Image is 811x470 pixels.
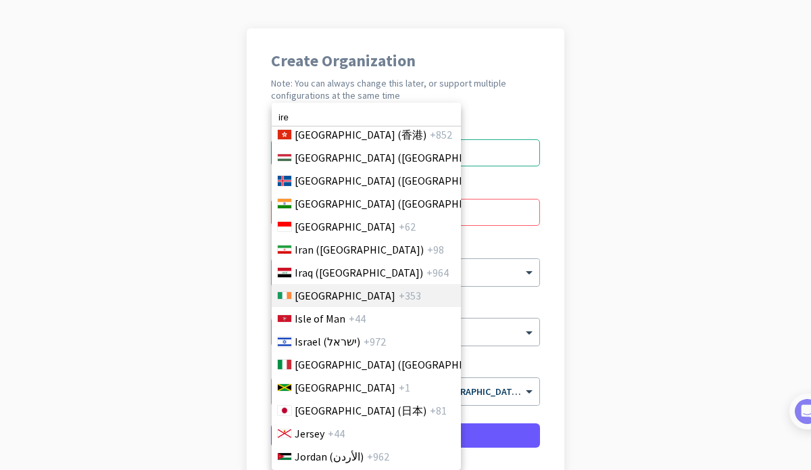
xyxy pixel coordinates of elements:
[295,264,423,281] span: Iraq (‫[GEOGRAPHIC_DATA]‬‎)
[295,126,426,143] span: [GEOGRAPHIC_DATA] (香港)
[367,448,389,465] span: +962
[295,425,324,442] span: Jersey
[295,149,506,166] span: [GEOGRAPHIC_DATA] ([GEOGRAPHIC_DATA])
[272,109,461,126] input: Search Country
[427,241,444,258] span: +98
[295,287,395,304] span: [GEOGRAPHIC_DATA]
[295,172,506,189] span: [GEOGRAPHIC_DATA] ([GEOGRAPHIC_DATA])
[399,287,421,304] span: +353
[426,264,449,281] span: +964
[349,310,366,327] span: +44
[295,379,395,396] span: [GEOGRAPHIC_DATA]
[295,448,364,465] span: Jordan (‫الأردن‬‎)
[295,356,506,373] span: [GEOGRAPHIC_DATA] ([GEOGRAPHIC_DATA])
[399,379,410,396] span: +1
[364,333,386,350] span: +972
[328,425,345,442] span: +44
[295,310,345,327] span: Isle of Man
[430,402,447,419] span: +81
[430,126,452,143] span: +852
[399,218,416,235] span: +62
[295,333,360,350] span: Israel (‫ישראל‬‎)
[295,195,506,212] span: [GEOGRAPHIC_DATA] ([GEOGRAPHIC_DATA])
[295,402,426,419] span: [GEOGRAPHIC_DATA] (日本)
[295,218,395,235] span: [GEOGRAPHIC_DATA]
[295,241,424,258] span: Iran (‫[GEOGRAPHIC_DATA]‬‎)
